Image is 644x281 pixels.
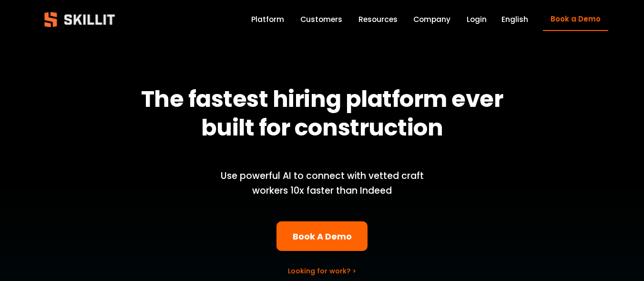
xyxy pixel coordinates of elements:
[276,221,368,251] a: Book A Demo
[501,14,528,25] span: English
[288,266,356,276] a: Looking for work? >
[501,13,528,26] div: language picker
[251,13,284,26] a: Platform
[204,169,440,198] p: Use powerful AI to connect with vetted craft workers 10x faster than Indeed
[358,14,398,25] span: Resources
[467,13,487,26] a: Login
[543,8,608,31] a: Book a Demo
[358,13,398,26] a: folder dropdown
[141,83,508,143] strong: The fastest hiring platform ever built for construction
[300,13,342,26] a: Customers
[413,13,450,26] a: Company
[36,5,123,34] img: Skillit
